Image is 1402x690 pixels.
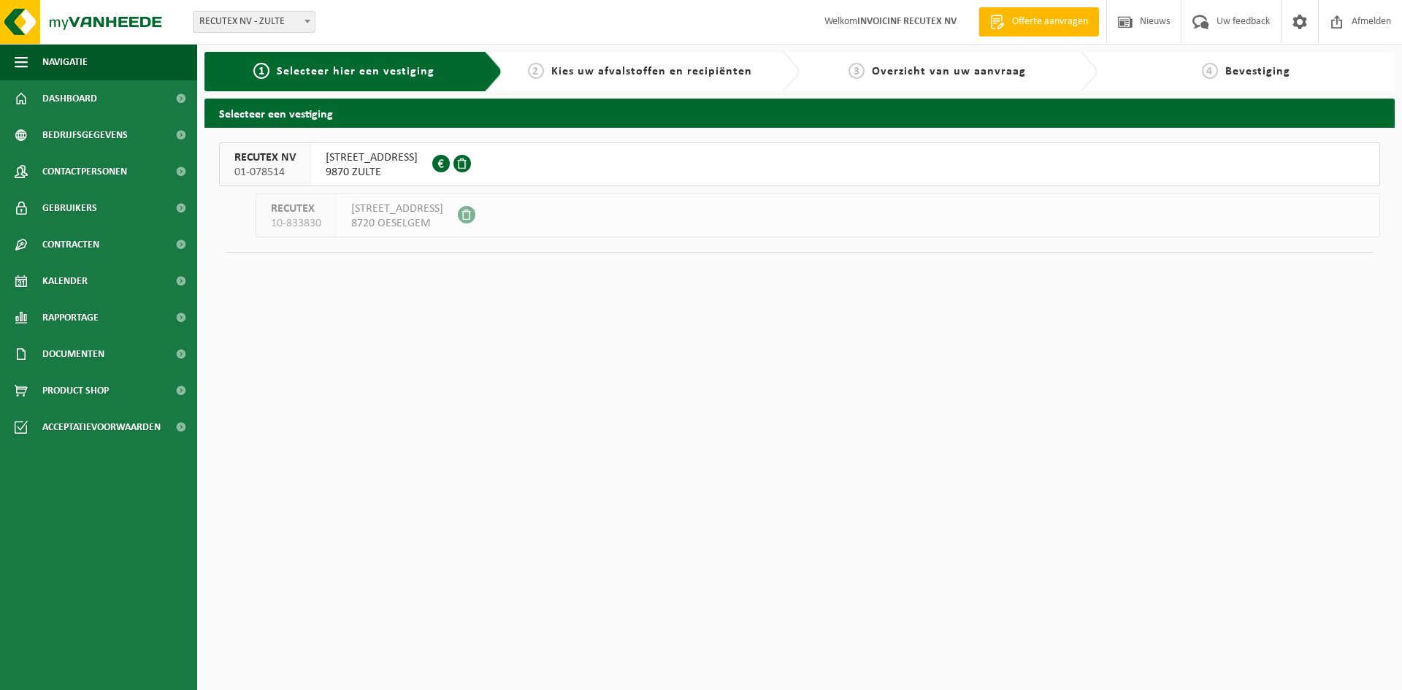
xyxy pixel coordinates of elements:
[42,117,128,153] span: Bedrijfsgegevens
[849,63,865,79] span: 3
[277,66,434,77] span: Selecteer hier een vestiging
[857,16,957,27] strong: INVOICINF RECUTEX NV
[42,226,99,263] span: Contracten
[42,336,104,372] span: Documenten
[42,299,99,336] span: Rapportage
[253,63,269,79] span: 1
[326,165,418,180] span: 9870 ZULTE
[271,216,321,231] span: 10-833830
[204,99,1395,127] h2: Selecteer een vestiging
[1225,66,1290,77] span: Bevestiging
[42,190,97,226] span: Gebruikers
[42,80,97,117] span: Dashboard
[194,12,315,32] span: RECUTEX NV - ZULTE
[42,44,88,80] span: Navigatie
[42,263,88,299] span: Kalender
[978,7,1099,37] a: Offerte aanvragen
[1202,63,1218,79] span: 4
[42,409,161,445] span: Acceptatievoorwaarden
[1008,15,1092,29] span: Offerte aanvragen
[351,216,443,231] span: 8720 OESELGEM
[193,11,315,33] span: RECUTEX NV - ZULTE
[42,372,109,409] span: Product Shop
[271,202,321,216] span: RECUTEX
[326,150,418,165] span: [STREET_ADDRESS]
[42,153,127,190] span: Contactpersonen
[351,202,443,216] span: [STREET_ADDRESS]
[872,66,1026,77] span: Overzicht van uw aanvraag
[234,165,296,180] span: 01-078514
[219,142,1380,186] button: RECUTEX NV 01-078514 [STREET_ADDRESS]9870 ZULTE
[551,66,752,77] span: Kies uw afvalstoffen en recipiënten
[234,150,296,165] span: RECUTEX NV
[528,63,544,79] span: 2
